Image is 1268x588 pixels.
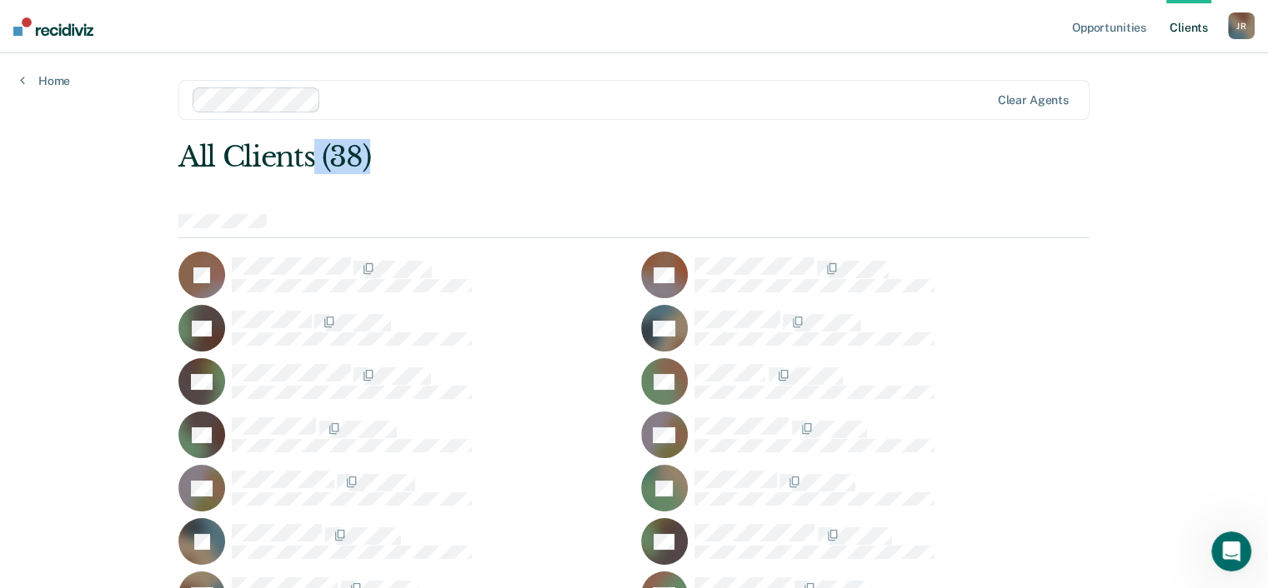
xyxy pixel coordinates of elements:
[13,17,93,36] img: Recidiviz
[1211,531,1251,571] iframe: Intercom live chat
[20,73,70,88] a: Home
[998,93,1069,107] div: Clear agents
[1228,12,1255,39] div: J R
[1228,12,1255,39] button: JR
[178,140,907,174] div: All Clients (38)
